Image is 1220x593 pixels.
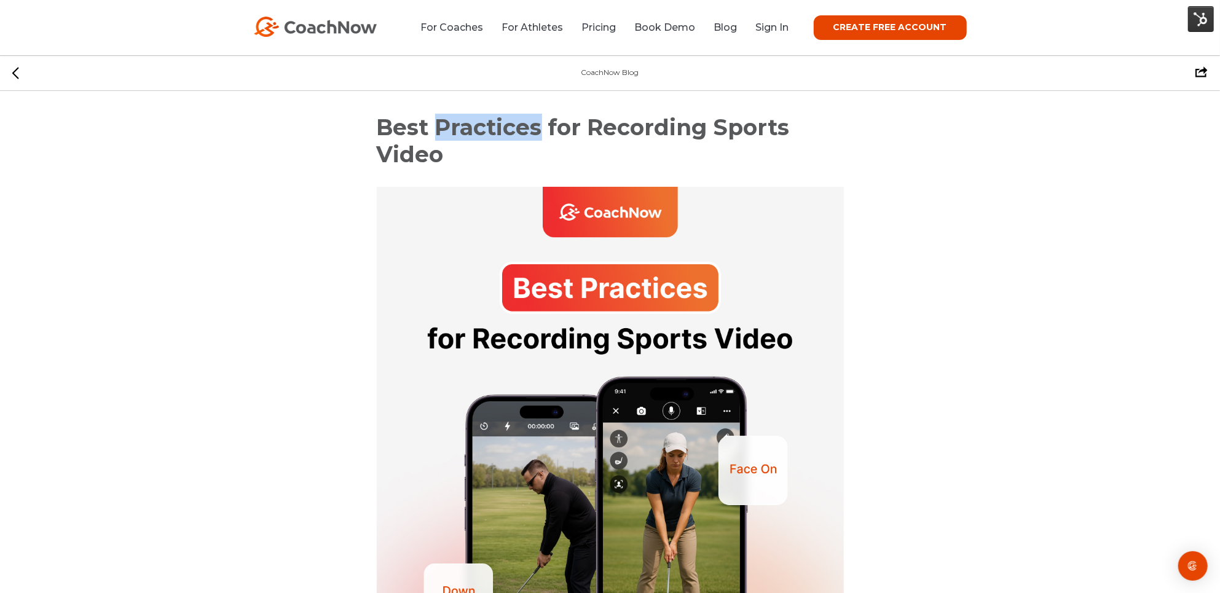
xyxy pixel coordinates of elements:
[254,17,377,37] img: CoachNow Logo
[582,22,616,33] a: Pricing
[1188,6,1214,32] img: HubSpot Tools Menu Toggle
[421,22,484,33] a: For Coaches
[756,22,789,33] a: Sign In
[1178,551,1208,581] div: Open Intercom Messenger
[581,67,639,79] div: CoachNow Blog
[714,22,738,33] a: Blog
[635,22,696,33] a: Book Demo
[377,114,790,168] span: Best Practices for Recording Sports Video
[502,22,564,33] a: For Athletes
[814,15,967,40] a: CREATE FREE ACCOUNT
